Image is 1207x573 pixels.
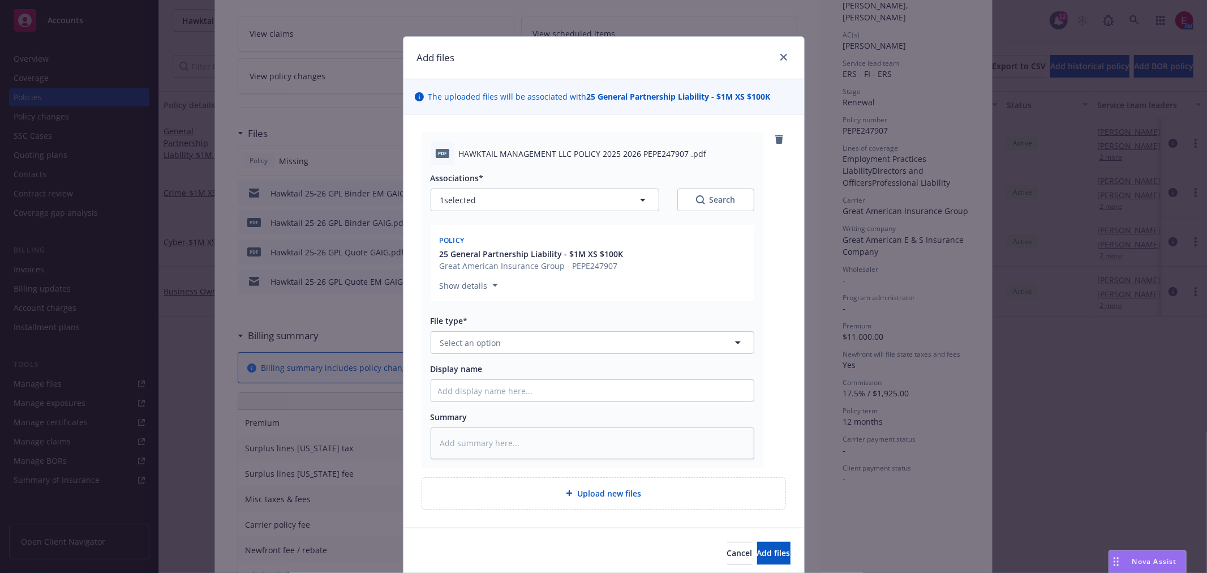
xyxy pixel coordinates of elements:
[772,132,786,146] a: remove
[459,148,707,160] span: HAWKTAIL MANAGEMENT LLC POLICY 2025 2026 PEPE247907 .pdf
[436,149,449,157] span: pdf
[1109,550,1187,573] button: Nova Assist
[1109,551,1123,572] div: Drag to move
[696,194,736,206] div: Search
[696,195,705,204] svg: Search
[431,189,659,211] button: 1selected
[440,194,476,206] span: 1 selected
[440,236,465,245] span: Policy
[435,279,502,292] button: Show details
[440,248,624,260] button: 25 General Partnership Liability - $1M XS $100K
[431,173,484,183] span: Associations*
[677,189,754,211] button: SearchSearch
[1132,557,1177,566] span: Nova Assist
[440,260,624,272] span: Great American Insurance Group - PEPE247907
